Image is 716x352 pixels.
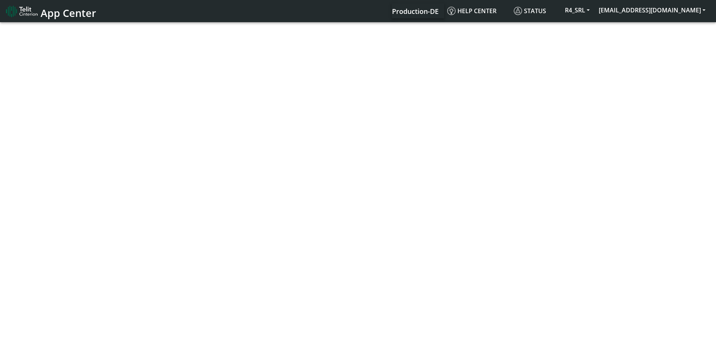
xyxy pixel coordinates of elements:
[41,6,96,20] span: App Center
[447,7,456,15] img: knowledge.svg
[594,3,710,17] button: [EMAIL_ADDRESS][DOMAIN_NAME]
[392,3,438,18] a: Your current platform instance
[6,3,95,19] a: App Center
[444,3,511,18] a: Help center
[6,5,38,17] img: logo-telit-cinterion-gw-new.png
[514,7,546,15] span: Status
[514,7,522,15] img: status.svg
[447,7,497,15] span: Help center
[392,7,439,16] span: Production-DE
[560,3,594,17] button: R4_SRL
[511,3,560,18] a: Status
